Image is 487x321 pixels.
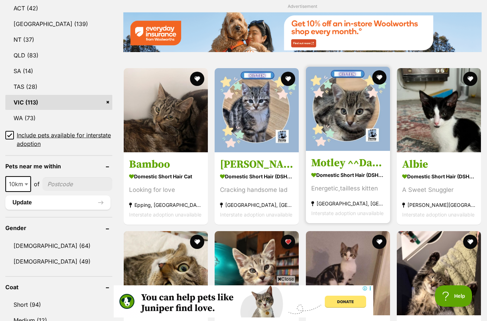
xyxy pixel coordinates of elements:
a: VIC (113) [5,95,112,110]
strong: Domestic Short Hair Cat [129,171,203,181]
header: Pets near me within [5,163,112,169]
a: Short (94) [5,297,112,312]
a: [DEMOGRAPHIC_DATA] (64) [5,238,112,253]
img: Bebe Mewell - Domestic Short Hair (DSH) Cat [397,231,481,315]
div: Cracking handsome lad [220,185,293,194]
iframe: Advertisement [114,285,373,317]
span: of [34,180,40,188]
strong: [GEOGRAPHIC_DATA], [GEOGRAPHIC_DATA] [311,198,385,208]
img: Everyday Insurance promotional banner [123,12,482,52]
a: [GEOGRAPHIC_DATA] (139) [5,16,112,31]
h3: Albie [402,157,476,171]
img: Floyd^^Dandy Cat Rescue^^ - Domestic Short Hair (DSH) Cat [215,68,299,152]
button: favourite [190,72,204,86]
h3: [PERSON_NAME]^^Dandy Cat Rescue^^ [220,157,293,171]
a: WA (73) [5,111,112,126]
div: A Sweet Snuggler [402,185,476,194]
a: Motley ^^Dandy Cat Rescue^^ Domestic Short Hair (DSH) Cat Energetic,tailless kitten [GEOGRAPHIC_D... [306,151,390,223]
a: Everyday Insurance promotional banner [123,12,482,53]
a: NT (37) [5,32,112,47]
button: favourite [190,235,204,249]
span: Interstate adoption unavailable [402,211,475,217]
img: Tabby McTat - Domestic Short Hair (DSH) Cat [215,231,299,315]
img: Motley ^^Dandy Cat Rescue^^ - Domestic Short Hair (DSH) Cat [306,67,390,151]
a: ACT (42) [5,1,112,16]
a: [PERSON_NAME]^^Dandy Cat Rescue^^ Domestic Short Hair (DSH) Cat Cracking handsome lad [GEOGRAPHIC... [215,152,299,224]
span: 10km [6,179,30,189]
img: Bamboo - Domestic Short Hair Cat [124,68,208,152]
strong: Domestic Short Hair (DSH) Cat [311,169,385,180]
button: Update [5,195,111,210]
img: Hilary - Domestic Short Hair (DSH) Cat [124,231,208,315]
button: favourite [463,235,477,249]
a: Bamboo Domestic Short Hair Cat Looking for love Epping, [GEOGRAPHIC_DATA] Interstate adoption una... [124,152,208,224]
div: Looking for love [129,185,203,194]
strong: [PERSON_NAME][GEOGRAPHIC_DATA] [402,200,476,209]
button: favourite [372,235,386,249]
a: [DEMOGRAPHIC_DATA] (49) [5,254,112,269]
a: SA (14) [5,63,112,78]
strong: Epping, [GEOGRAPHIC_DATA] [129,200,203,209]
input: postcode [42,177,112,191]
button: favourite [281,72,296,86]
header: Coat [5,284,112,290]
span: 10km [5,176,31,192]
span: Close [276,275,296,282]
span: Interstate adoption unavailable [311,210,384,216]
span: Interstate adoption unavailable [129,211,201,217]
span: Interstate adoption unavailable [220,211,292,217]
button: favourite [281,235,296,249]
a: Include pets available for interstate adoption [5,131,112,148]
div: Energetic,tailless kitten [311,183,385,193]
button: favourite [463,72,477,86]
strong: [GEOGRAPHIC_DATA], [GEOGRAPHIC_DATA] [220,200,293,209]
h3: Motley ^^Dandy Cat Rescue^^ [311,156,385,169]
iframe: Help Scout Beacon - Open [435,285,473,307]
header: Gender [5,225,112,231]
h3: Bamboo [129,157,203,171]
a: TAS (28) [5,79,112,94]
span: Include pets available for interstate adoption [17,131,112,148]
span: Advertisement [288,4,317,9]
a: Albie Domestic Short Hair (DSH) Cat A Sweet Snuggler [PERSON_NAME][GEOGRAPHIC_DATA] Interstate ad... [397,152,481,224]
img: Archie - Domestic Short Hair (DSH) Cat [306,231,390,315]
img: Albie - Domestic Short Hair (DSH) Cat [397,68,481,152]
a: QLD (83) [5,48,112,63]
button: favourite [372,70,386,85]
strong: Domestic Short Hair (DSH) Cat [402,171,476,181]
strong: Domestic Short Hair (DSH) Cat [220,171,293,181]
